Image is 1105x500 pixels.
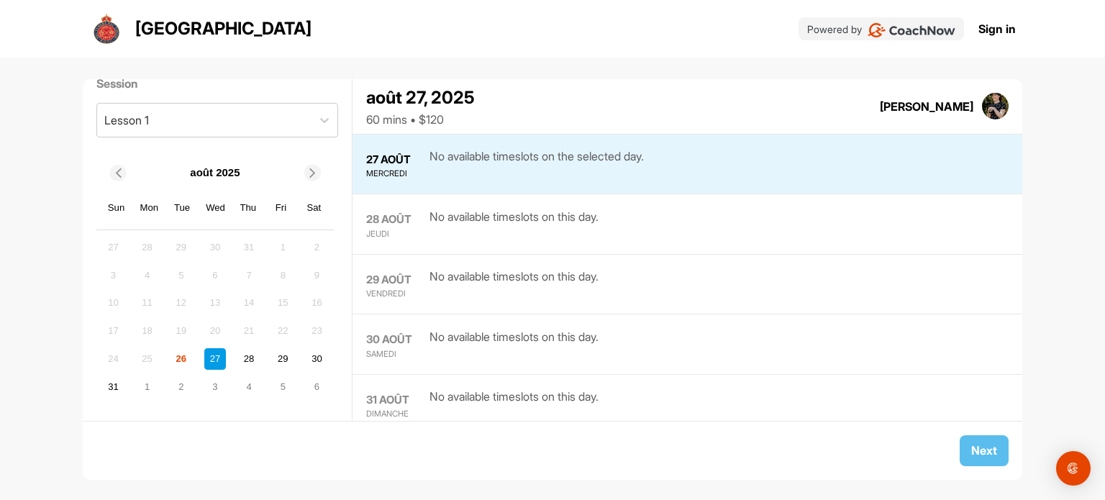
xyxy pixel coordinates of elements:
[170,292,192,314] div: Not available Tuesday, August 12th, 2025
[173,199,191,217] div: Tue
[137,376,158,397] div: Choose Monday, September 1st, 2025
[366,152,426,168] div: 27 AOÛT
[170,376,192,397] div: Choose Tuesday, September 2nd, 2025
[272,320,294,342] div: Not available Friday, August 22nd, 2025
[366,212,426,228] div: 28 AOÛT
[366,228,426,240] div: JEUDI
[238,292,260,314] div: Not available Thursday, August 14th, 2025
[137,320,158,342] div: Not available Monday, August 18th, 2025
[366,392,426,409] div: 31 AOÛT
[140,199,159,217] div: Mon
[238,264,260,286] div: Not available Thursday, August 7th, 2025
[204,292,226,314] div: Not available Wednesday, August 13th, 2025
[190,165,240,181] p: août 2025
[366,85,475,111] div: août 27, 2025
[978,20,1016,37] a: Sign in
[306,292,327,314] div: Not available Saturday, August 16th, 2025
[170,264,192,286] div: Not available Tuesday, August 5th, 2025
[366,111,475,128] div: 60 mins • $120
[807,22,862,37] p: Powered by
[272,237,294,258] div: Not available Friday, August 1st, 2025
[366,348,426,360] div: SAMEDI
[880,98,973,115] div: [PERSON_NAME]
[102,264,124,286] div: Not available Sunday, August 3rd, 2025
[272,348,294,370] div: Choose Friday, August 29th, 2025
[239,199,258,217] div: Thu
[366,408,426,420] div: DIMANCHE
[238,237,260,258] div: Not available Thursday, July 31st, 2025
[868,23,956,37] img: CoachNow
[960,435,1009,466] button: Next
[204,376,226,397] div: Choose Wednesday, September 3rd, 2025
[366,332,426,348] div: 30 AOÛT
[366,272,426,288] div: 29 AOÛT
[170,237,192,258] div: Not available Tuesday, July 29th, 2025
[204,348,226,370] div: Choose Wednesday, August 27th, 2025
[102,292,124,314] div: Not available Sunday, August 10th, 2025
[135,16,312,42] p: [GEOGRAPHIC_DATA]
[306,320,327,342] div: Not available Saturday, August 23rd, 2025
[272,199,291,217] div: Fri
[137,292,158,314] div: Not available Monday, August 11th, 2025
[137,237,158,258] div: Not available Monday, July 28th, 2025
[89,12,124,46] img: logo
[137,348,158,370] div: Not available Monday, August 25th, 2025
[429,328,599,360] div: No available timeslots on this day.
[96,75,339,92] label: Session
[102,320,124,342] div: Not available Sunday, August 17th, 2025
[204,237,226,258] div: Not available Wednesday, July 30th, 2025
[238,376,260,397] div: Choose Thursday, September 4th, 2025
[206,199,224,217] div: Wed
[170,320,192,342] div: Not available Tuesday, August 19th, 2025
[272,292,294,314] div: Not available Friday, August 15th, 2025
[429,208,599,240] div: No available timeslots on this day.
[1056,451,1091,486] div: Open Intercom Messenger
[306,264,327,286] div: Not available Saturday, August 9th, 2025
[107,199,126,217] div: Sun
[306,376,327,397] div: Choose Saturday, September 6th, 2025
[104,112,149,129] div: Lesson 1
[272,264,294,286] div: Not available Friday, August 8th, 2025
[102,348,124,370] div: Not available Sunday, August 24th, 2025
[102,376,124,397] div: Choose Sunday, August 31st, 2025
[137,264,158,286] div: Not available Monday, August 4th, 2025
[982,93,1009,120] img: square_370e4a164bdb62ab6022455ea7bfbda0.jpg
[429,268,599,300] div: No available timeslots on this day.
[102,237,124,258] div: Not available Sunday, July 27th, 2025
[101,235,329,399] div: month 2025-08
[306,237,327,258] div: Not available Saturday, August 2nd, 2025
[204,320,226,342] div: Not available Wednesday, August 20th, 2025
[429,147,644,180] div: No available timeslots on the selected day.
[238,320,260,342] div: Not available Thursday, August 21st, 2025
[238,348,260,370] div: Choose Thursday, August 28th, 2025
[366,168,426,180] div: MERCREDI
[366,288,426,300] div: VENDREDI
[204,264,226,286] div: Not available Wednesday, August 6th, 2025
[305,199,324,217] div: Sat
[170,348,192,370] div: Choose Tuesday, August 26th, 2025
[306,348,327,370] div: Choose Saturday, August 30th, 2025
[272,376,294,397] div: Choose Friday, September 5th, 2025
[429,388,599,420] div: No available timeslots on this day.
